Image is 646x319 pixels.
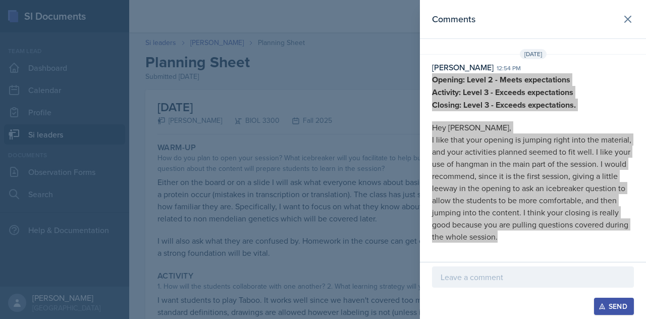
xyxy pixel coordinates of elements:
[432,86,573,98] strong: Activity: Level 3 - Exceeds expectations
[594,298,634,315] button: Send
[432,61,494,73] div: [PERSON_NAME]
[520,49,547,59] span: [DATE]
[432,74,570,85] strong: Opening: Level 2 - Meets expectations
[497,64,521,73] div: 12:54 pm
[432,133,634,243] p: I like that your opening is jumping right into the material, and your activities planned seemed t...
[432,99,576,111] strong: Closing: Level 3 - Exceeds expectations.
[432,12,475,26] h2: Comments
[432,121,634,133] p: Hey [PERSON_NAME],
[601,302,627,310] div: Send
